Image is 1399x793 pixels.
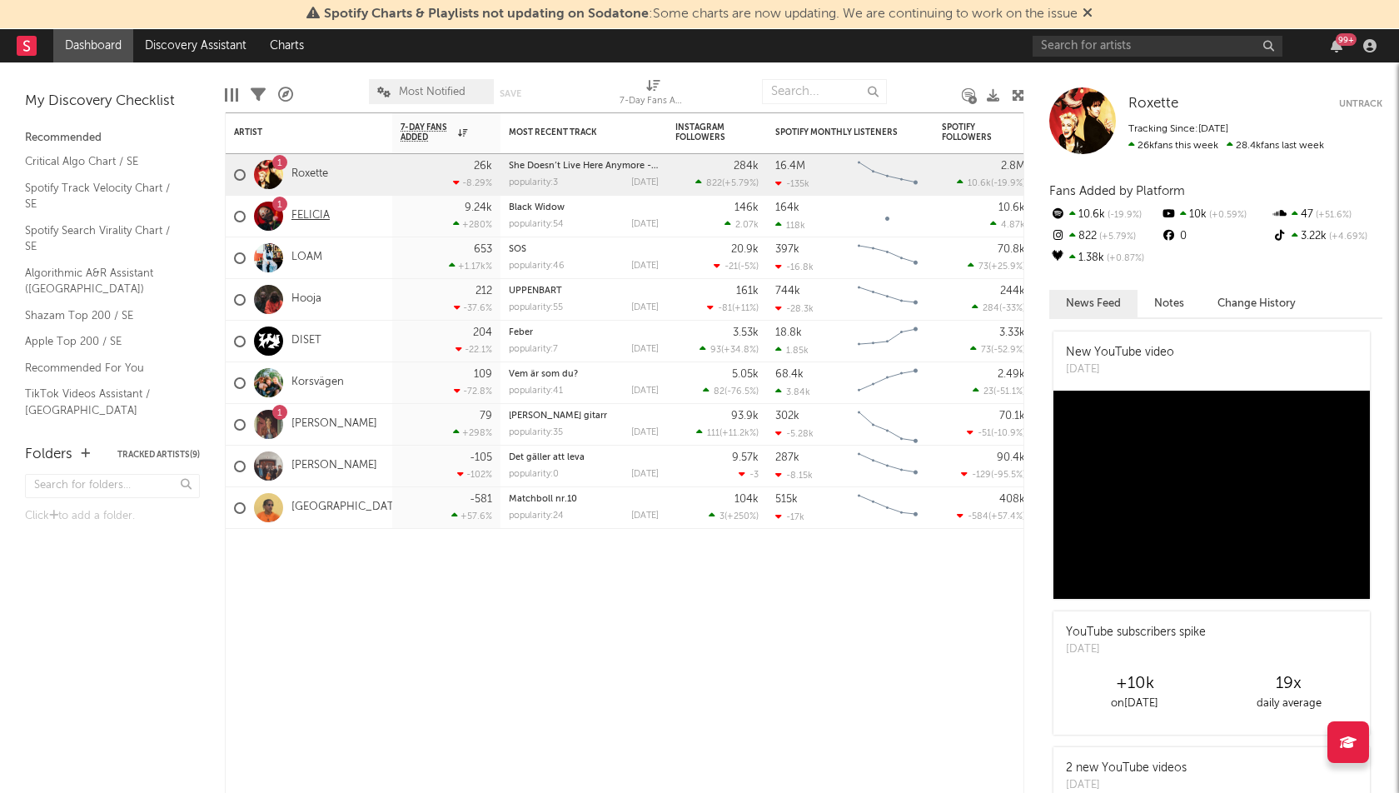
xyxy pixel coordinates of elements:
input: Search for folders... [25,474,200,498]
div: popularity: 35 [509,428,563,437]
a: Discovery Assistant [133,29,258,62]
div: 1.85k [775,345,809,356]
div: ( ) [957,511,1025,521]
a: UPPENBART [509,287,562,296]
div: 16.4M [775,161,805,172]
span: 10.6k [968,179,991,188]
a: Apple Top 200 / SE [25,332,183,351]
div: 118k [775,220,805,231]
a: [GEOGRAPHIC_DATA] [291,501,404,515]
div: 70.8k [998,244,1025,255]
div: -16.8k [775,262,814,272]
div: Black Widow [509,203,659,212]
div: 19 x [1212,674,1366,694]
a: DISET [291,334,321,348]
div: 284k [734,161,759,172]
div: Feber [509,328,659,337]
span: -10.9 % [993,429,1023,438]
a: Matchboll nr.10 [509,495,577,504]
div: 3.33k [999,327,1025,338]
div: 109 [474,369,492,380]
span: 93 [710,346,721,355]
div: [DATE] [631,262,659,271]
div: 164k [775,202,799,213]
div: 47 [1272,204,1382,226]
div: 10k [1160,204,1271,226]
a: Critical Algo Chart / SE [25,152,183,171]
div: New YouTube video [1066,344,1174,362]
div: -5.28k [775,428,814,439]
div: Recommended [25,128,200,148]
a: Spotify Search Virality Chart / SE [25,222,183,256]
div: 408k [999,494,1025,505]
svg: Chart title [850,446,925,487]
span: 73 [978,262,988,272]
div: Vem är som du? [509,370,659,379]
span: 28.4k fans last week [1128,141,1324,151]
div: 79 [480,411,492,421]
button: Untrack [1339,96,1382,112]
div: A&R Pipeline [278,71,293,119]
div: [DATE] [631,428,659,437]
div: 10.6k [998,202,1025,213]
div: -17k [775,511,804,522]
span: +5.79 % [724,179,756,188]
div: ( ) [696,427,759,438]
span: -52.9 % [993,346,1023,355]
div: YouTube subscribers spike [1066,624,1206,641]
span: +0.87 % [1104,254,1144,263]
a: Recommended For You [25,359,183,377]
div: ( ) [709,511,759,521]
svg: Chart title [850,279,925,321]
a: Black Widow [509,203,565,212]
div: 212 [475,286,492,297]
span: +57.4 % [991,512,1023,521]
div: Filters [251,71,266,119]
span: +5.79 % [1097,232,1136,242]
div: ( ) [973,386,1025,396]
span: Spotify Charts & Playlists not updating on Sodatone [324,7,649,21]
div: 2 new YouTube videos [1066,760,1187,777]
svg: Chart title [850,487,925,529]
div: 515k [775,494,798,505]
div: +57.6 % [451,511,492,521]
a: LOAM [291,251,322,265]
div: SOS [509,245,659,254]
div: ( ) [714,261,759,272]
div: 3.53k [733,327,759,338]
div: Matchboll nr.10 [509,495,659,504]
div: ( ) [967,427,1025,438]
div: 7-Day Fans Added (7-Day Fans Added) [620,92,686,112]
div: -102 % [457,469,492,480]
div: 744k [775,286,800,297]
div: ( ) [703,386,759,396]
span: -129 [972,471,991,480]
div: 3.22k [1272,226,1382,247]
a: Det gäller att leva [509,453,585,462]
div: [DATE] [1066,362,1174,378]
div: 20.9k [731,244,759,255]
span: 23 [983,387,993,396]
span: -5 % [740,262,756,272]
svg: Chart title [850,154,925,196]
div: Det gäller att leva [509,453,659,462]
span: Dismiss [1083,7,1093,21]
span: 3 [719,512,724,521]
a: Vem är som du? [509,370,578,379]
span: 26k fans this week [1128,141,1218,151]
div: 244k [1000,286,1025,297]
div: 99 + [1336,33,1357,46]
div: popularity: 41 [509,387,563,396]
div: Spotify Monthly Listeners [775,127,900,137]
button: Change History [1201,290,1312,317]
input: Search... [762,79,887,104]
a: [PERSON_NAME] [291,417,377,431]
div: popularity: 0 [509,470,559,479]
span: -76.5 % [727,387,756,396]
div: 3.84k [775,387,810,397]
div: 653 [474,244,492,255]
div: -135k [775,178,809,189]
a: Shazam Top 200 / SE [25,307,183,325]
div: 1.38k [1049,247,1160,269]
div: Folders [25,445,72,465]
